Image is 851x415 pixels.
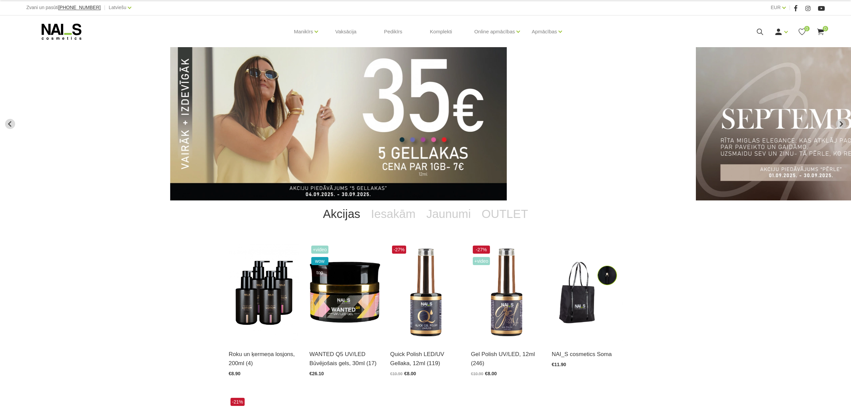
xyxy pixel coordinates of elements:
[390,350,461,368] a: Quick Polish LED/UV Gellaka, 12ml (119)
[474,18,515,45] a: Online apmācības
[473,257,490,265] span: +Video
[771,3,781,11] a: EUR
[404,371,416,376] span: €8.00
[311,257,329,265] span: wow
[229,350,299,368] a: Roku un ķermeņa losjons, 200ml (4)
[552,362,566,367] span: €11.90
[485,371,497,376] span: €8.00
[310,350,380,368] a: WANTED Q5 UV/LED Būvējošais gels, 30ml (17)
[26,3,101,12] div: Zvani un pasūti
[104,3,105,12] span: |
[366,200,421,227] a: Iesakām
[390,372,403,376] span: €10.90
[804,26,810,31] span: 0
[5,119,15,129] button: Go to last slide
[552,244,623,341] img: Ērta, eleganta, izturīga soma ar NAI_S cosmetics logo.Izmērs: 38 x 46 x 14 cm...
[473,246,490,254] span: -27%
[823,26,828,31] span: 0
[789,3,790,12] span: |
[425,15,458,48] a: Komplekti
[532,18,557,45] a: Apmācības
[471,244,542,341] img: Ilgnoturīga, intensīvi pigmentēta gellaka. Viegli klājas, lieliski žūst, nesaraujas, neatkāpjas n...
[552,350,623,359] a: NAI_S cosmetics Soma
[836,119,846,129] button: Next slide
[318,200,366,227] a: Akcijas
[471,350,542,368] a: Gel Polish UV/LED, 12ml (246)
[109,3,126,11] a: Latviešu
[421,200,476,227] a: Jaunumi
[294,18,313,45] a: Manikīrs
[392,246,406,254] span: -27%
[471,372,484,376] span: €10.90
[170,47,680,200] li: 1 of 12
[58,5,101,10] a: [PHONE_NUMBER]
[390,244,461,341] img: Ātri, ērti un vienkārši!Intensīvi pigmentēta gellaka, kas perfekti klājas arī vienā slānī, tādā v...
[311,268,329,277] span: top
[816,28,825,36] a: 0
[311,246,329,254] span: +Video
[231,398,245,406] span: -21%
[310,371,324,376] span: €26.10
[229,371,241,376] span: €8.90
[798,28,806,36] a: 0
[330,15,362,48] a: Vaksācija
[310,244,380,341] img: Gels WANTED NAILS cosmetics tehniķu komanda ir radījusi gelu, kas ilgi jau ir katra meistara mekl...
[476,200,533,227] a: OUTLET
[379,15,407,48] a: Pedikīrs
[229,244,299,341] img: BAROJOŠS roku un ķermeņa LOSJONSBALI COCONUT barojošs roku un ķermeņa losjons paredzēts jebkura t...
